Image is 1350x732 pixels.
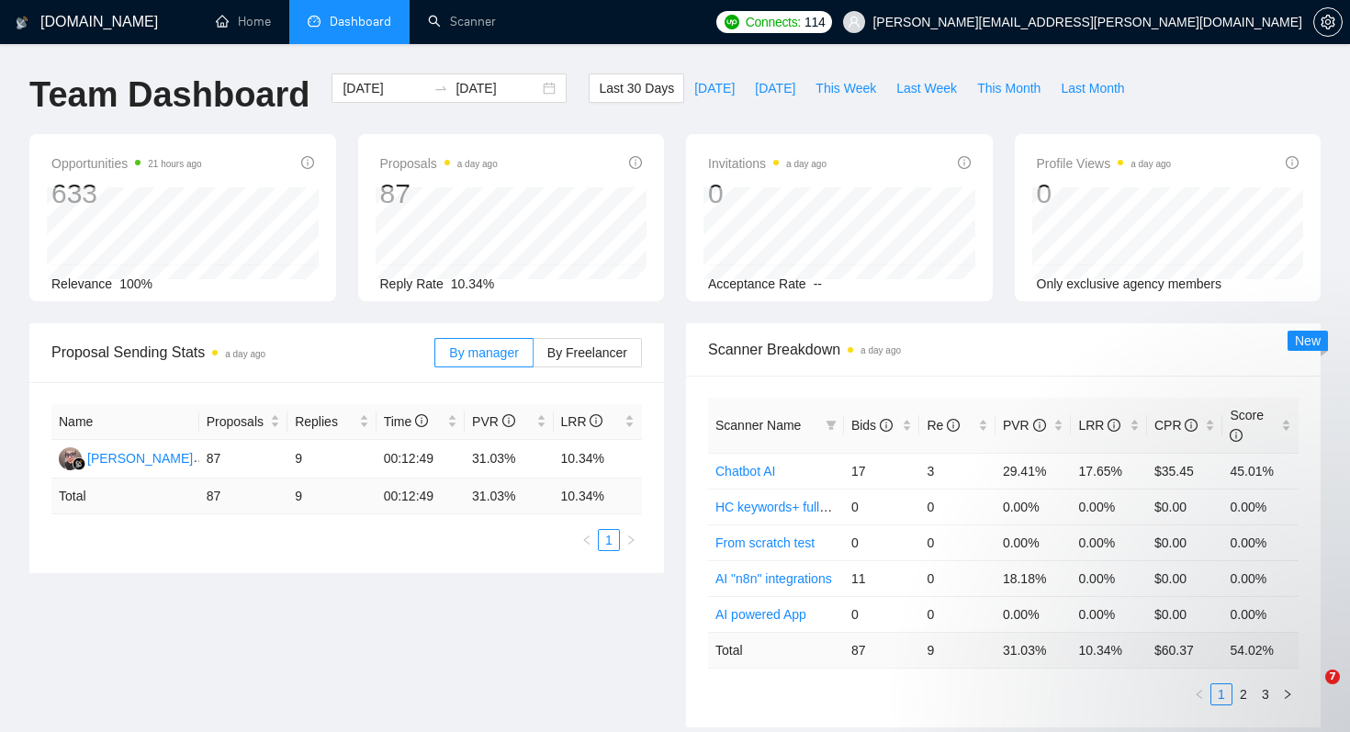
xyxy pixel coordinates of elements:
[343,78,426,98] input: Start date
[465,479,553,514] td: 31.03 %
[1210,683,1232,705] li: 1
[1147,524,1223,560] td: $0.00
[415,414,428,427] span: info-circle
[620,529,642,551] li: Next Page
[745,73,805,103] button: [DATE]
[1071,489,1147,524] td: 0.00%
[589,73,684,103] button: Last 30 Days
[1232,683,1254,705] li: 2
[216,14,271,29] a: homeHome
[1325,670,1340,684] span: 7
[225,349,265,359] time: a day ago
[59,447,82,470] img: MM
[746,12,801,32] span: Connects:
[51,404,199,440] th: Name
[725,15,739,29] img: upwork-logo.png
[629,156,642,169] span: info-circle
[428,14,496,29] a: searchScanner
[148,159,201,169] time: 21 hours ago
[848,16,861,28] span: user
[599,78,674,98] span: Last 30 Days
[620,529,642,551] button: right
[554,479,643,514] td: 10.34 %
[1313,7,1343,37] button: setting
[1295,333,1321,348] span: New
[295,411,354,432] span: Replies
[590,414,602,427] span: info-circle
[814,276,822,291] span: --
[694,78,735,98] span: [DATE]
[755,78,795,98] span: [DATE]
[996,489,1072,524] td: 0.00%
[896,78,957,98] span: Last Week
[1188,683,1210,705] button: left
[996,453,1072,489] td: 29.41%
[805,73,886,103] button: This Week
[844,632,920,668] td: 87
[844,596,920,632] td: 0
[919,596,996,632] td: 0
[1037,276,1222,291] span: Only exclusive agency members
[1147,489,1223,524] td: $0.00
[1078,418,1120,433] span: LRR
[199,440,287,479] td: 87
[715,418,801,433] span: Scanner Name
[380,152,498,175] span: Proposals
[561,414,603,429] span: LRR
[958,156,971,169] span: info-circle
[715,571,832,586] a: AI "n8n" integrations
[1185,419,1198,432] span: info-circle
[967,73,1051,103] button: This Month
[919,524,996,560] td: 0
[919,560,996,596] td: 0
[1277,683,1299,705] li: Next Page
[684,73,745,103] button: [DATE]
[1222,489,1299,524] td: 0.00%
[715,535,815,550] a: From scratch test
[880,419,893,432] span: info-circle
[380,176,498,211] div: 87
[119,276,152,291] span: 100%
[287,404,376,440] th: Replies
[465,440,553,479] td: 31.03%
[715,500,849,514] a: HC keywords+ fullstack
[581,535,592,546] span: left
[844,524,920,560] td: 0
[377,479,465,514] td: 00:12:49
[786,159,827,169] time: a day ago
[472,414,515,429] span: PVR
[554,440,643,479] td: 10.34%
[919,632,996,668] td: 9
[927,418,960,433] span: Re
[715,607,806,622] a: AI powered App
[449,345,518,360] span: By manager
[384,414,428,429] span: Time
[1037,176,1172,211] div: 0
[708,152,827,175] span: Invitations
[1071,524,1147,560] td: 0.00%
[861,345,901,355] time: a day ago
[599,530,619,550] a: 1
[1147,453,1223,489] td: $35.45
[1288,670,1332,714] iframe: Intercom live chat
[51,152,202,175] span: Opportunities
[1314,15,1342,29] span: setting
[708,176,827,211] div: 0
[1037,152,1172,175] span: Profile Views
[330,14,391,29] span: Dashboard
[199,404,287,440] th: Proposals
[1061,78,1124,98] span: Last Month
[1108,419,1120,432] span: info-circle
[433,81,448,96] span: swap-right
[1282,689,1293,700] span: right
[708,276,806,291] span: Acceptance Rate
[1131,159,1171,169] time: a day ago
[576,529,598,551] button: left
[708,338,1299,361] span: Scanner Breakdown
[1255,684,1276,704] a: 3
[51,176,202,211] div: 633
[1286,156,1299,169] span: info-circle
[51,479,199,514] td: Total
[816,78,876,98] span: This Week
[502,414,515,427] span: info-circle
